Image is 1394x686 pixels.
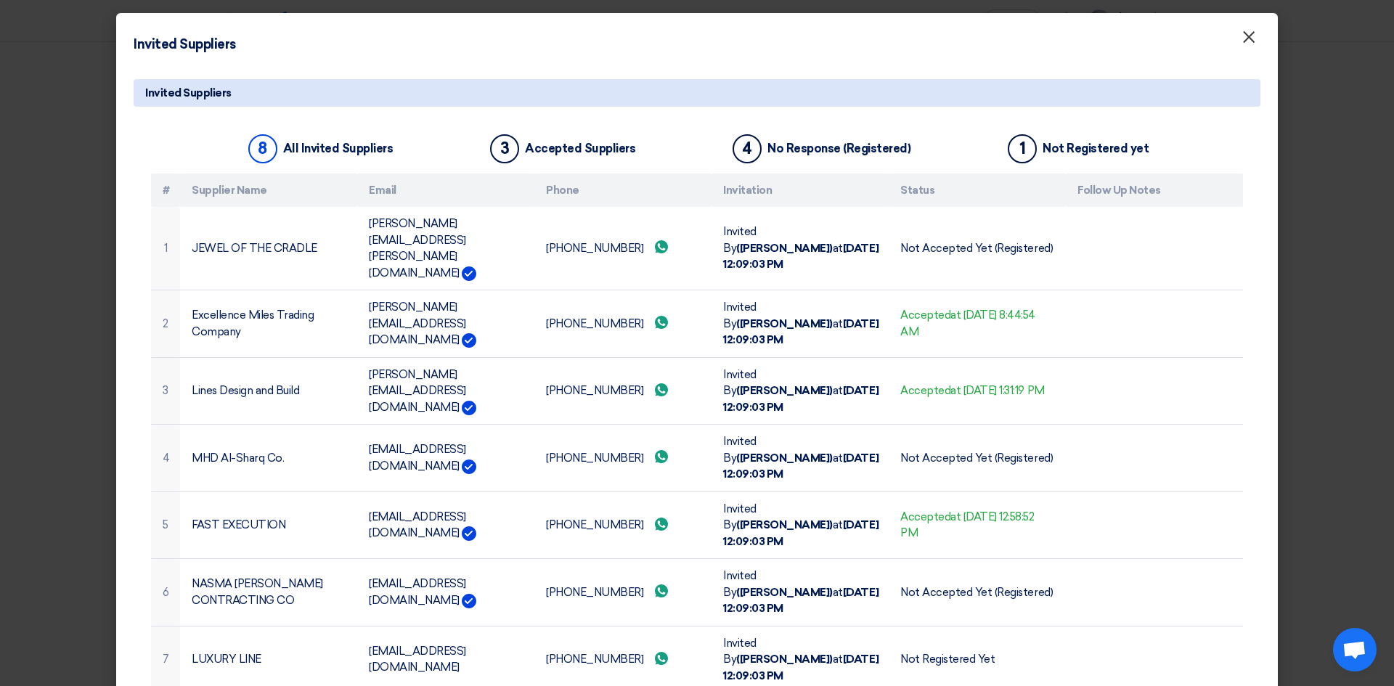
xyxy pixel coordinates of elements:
[736,586,833,599] b: ([PERSON_NAME])
[723,384,879,414] b: [DATE] 12:09:03 PM
[736,242,833,255] b: ([PERSON_NAME])
[1242,26,1256,55] span: ×
[151,425,180,492] td: 4
[1333,628,1377,671] a: Open chat
[180,559,357,626] td: NASMA [PERSON_NAME] CONTRACTING CO
[1066,173,1243,208] th: Follow Up Notes
[180,207,357,290] td: JEWEL OF THE CRADLE
[736,518,833,531] b: ([PERSON_NAME])
[534,207,712,290] td: [PHONE_NUMBER]
[1043,142,1149,155] div: Not Registered yet
[534,491,712,559] td: [PHONE_NUMBER]
[134,35,236,54] h4: Invited Suppliers
[462,526,476,541] img: Verified Account
[151,173,180,208] th: #
[357,491,534,559] td: [EMAIL_ADDRESS][DOMAIN_NAME]
[180,491,357,559] td: FAST EXECUTION
[900,309,1035,338] span: at [DATE] 8:44:54 AM
[900,509,1054,542] div: Accepted
[462,333,476,348] img: Verified Account
[180,425,357,492] td: MHD Al-Sharq Co.
[900,240,1054,257] div: Not Accepted Yet (Registered)
[490,134,519,163] div: 3
[723,435,879,481] span: Invited By at
[900,510,1035,540] span: at [DATE] 12:58:52 PM
[1008,134,1037,163] div: 1
[151,357,180,425] td: 3
[180,357,357,425] td: Lines Design and Build
[723,653,879,682] b: [DATE] 12:09:03 PM
[767,142,910,155] div: No Response (Registered)
[900,450,1054,467] div: Not Accepted Yet (Registered)
[534,425,712,492] td: [PHONE_NUMBER]
[736,384,833,397] b: ([PERSON_NAME])
[248,134,277,163] div: 8
[723,569,879,615] span: Invited By at
[900,584,1054,601] div: Not Accepted Yet (Registered)
[151,290,180,358] td: 2
[357,357,534,425] td: [PERSON_NAME][EMAIL_ADDRESS][DOMAIN_NAME]
[1230,23,1268,52] button: Close
[151,559,180,626] td: 6
[723,518,879,548] b: [DATE] 12:09:03 PM
[462,401,476,415] img: Verified Account
[357,173,534,208] th: Email
[723,301,879,346] span: Invited By at
[950,384,1044,397] span: at [DATE] 1:31:19 PM
[283,142,394,155] div: All Invited Suppliers
[151,207,180,290] td: 1
[357,207,534,290] td: [PERSON_NAME][EMAIL_ADDRESS][PERSON_NAME][DOMAIN_NAME]
[534,290,712,358] td: [PHONE_NUMBER]
[534,173,712,208] th: Phone
[889,173,1066,208] th: Status
[723,637,879,682] span: Invited By at
[733,134,762,163] div: 4
[534,357,712,425] td: [PHONE_NUMBER]
[736,317,833,330] b: ([PERSON_NAME])
[145,85,232,101] span: Invited Suppliers
[357,290,534,358] td: [PERSON_NAME][EMAIL_ADDRESS][DOMAIN_NAME]
[712,173,889,208] th: Invitation
[462,460,476,474] img: Verified Account
[357,559,534,626] td: [EMAIL_ADDRESS][DOMAIN_NAME]
[462,266,476,281] img: Verified Account
[900,383,1054,399] div: Accepted
[900,651,1054,668] div: Not Registered Yet
[723,225,879,271] span: Invited By at
[151,491,180,559] td: 5
[525,142,635,155] div: Accepted Suppliers
[534,559,712,626] td: [PHONE_NUMBER]
[736,653,833,666] b: ([PERSON_NAME])
[180,290,357,358] td: Excellence Miles Trading Company
[462,594,476,608] img: Verified Account
[723,368,879,414] span: Invited By at
[900,307,1054,340] div: Accepted
[736,452,833,465] b: ([PERSON_NAME])
[180,173,357,208] th: Supplier Name
[357,425,534,492] td: [EMAIL_ADDRESS][DOMAIN_NAME]
[723,502,879,548] span: Invited By at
